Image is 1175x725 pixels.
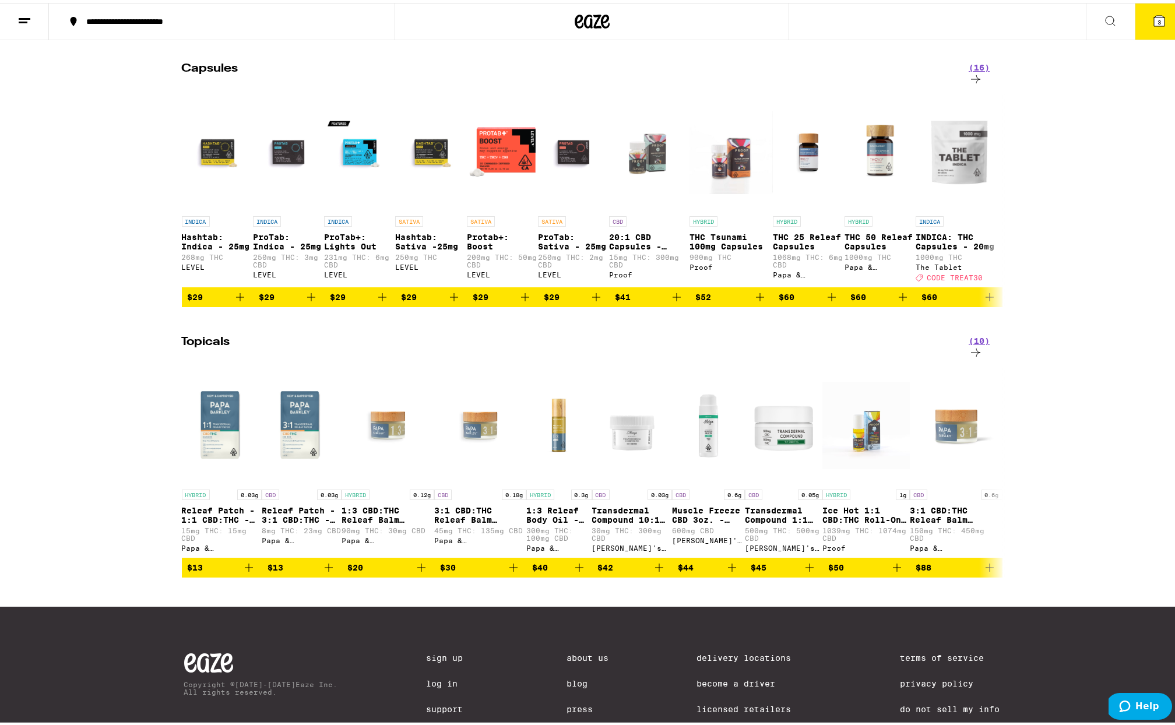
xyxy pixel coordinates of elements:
p: 1068mg THC: 6mg CBD [773,251,844,266]
button: Add to bag [262,555,342,575]
a: Open page for Hashtab: Indica - 25mg from LEVEL [182,91,253,284]
p: CBD [910,487,927,497]
span: $29 [259,290,275,299]
p: 15mg THC: 15mg CBD [182,524,262,539]
p: THC 25 Releaf Capsules [773,230,844,248]
div: Papa & [PERSON_NAME] [342,534,434,541]
img: The Tablet - INDICA: THC Capsules - 20mg [916,91,1002,207]
img: Mary's Medicinals - Transdermal Compound 1:1 THC:CBD [745,364,822,481]
a: Open page for Transdermal Compound 1:1 THC:CBD from Mary's Medicinals [745,364,822,555]
p: INDICA: THC Capsules - 20mg [916,230,1002,248]
a: Open page for ProTab: Indica - 25mg from LEVEL [253,91,324,284]
img: Proof - 20:1 CBD Capsules - 300mg [609,91,689,207]
img: LEVEL - Hashtab: Sativa -25mg [395,91,466,207]
img: Papa & Barkley - 1:3 CBD:THC Releaf Balm (15ml) - 120mg [342,364,434,481]
p: THC 50 Releaf Capsules [845,230,916,248]
p: 268mg THC [182,251,253,258]
p: INDICA [324,213,352,224]
div: Papa & [PERSON_NAME] [434,534,526,541]
span: $20 [347,560,363,569]
button: Add to bag [609,284,689,304]
div: Papa & [PERSON_NAME] [526,541,592,549]
span: $41 [615,290,631,299]
span: $29 [188,290,203,299]
span: $60 [850,290,866,299]
a: Open page for INDICA: THC Capsules - 20mg from The Tablet [916,91,1002,284]
p: 0.05g [798,487,822,497]
p: 231mg THC: 6mg CBD [324,251,395,266]
p: HYBRID [689,213,717,224]
a: Do Not Sell My Info [900,702,1000,711]
p: CBD [434,487,452,497]
img: LEVEL - Hashtab: Indica - 25mg [182,91,253,207]
button: Add to bag [592,555,672,575]
h2: Topicals [182,333,969,358]
span: $50 [828,560,844,569]
p: Hashtab: Sativa -25mg [395,230,466,248]
button: Add to bag [182,284,253,304]
img: Papa & Barkley - THC 25 Releaf Capsules [773,91,844,207]
a: Open page for Muscle Freeze CBD 3oz. - 600mg from Mary's Medicinals [672,364,745,555]
p: INDICA [253,213,281,224]
a: Open page for THC Tsunami 100mg Capsules from Proof [689,91,773,284]
span: $40 [532,560,548,569]
img: Papa & Barkley - 1:3 Releaf Body Oil - 300mg [526,364,592,481]
p: Protab+: Boost [467,230,538,248]
p: 1:3 CBD:THC Releaf Balm (15ml) - 120mg [342,503,434,522]
button: Add to bag [434,555,526,575]
div: [PERSON_NAME]'s Medicinals [745,541,822,549]
p: 1g [896,487,910,497]
p: Releaf Patch - 3:1 CBD:THC - 30mg [262,503,342,522]
a: Open page for 3:1 CBD:THC Releaf Balm (50ml) - 600mg from Papa & Barkley [910,364,1002,555]
p: SATIVA [538,213,566,224]
span: $88 [916,560,931,569]
span: $29 [330,290,346,299]
div: Papa & [PERSON_NAME] [262,534,342,541]
span: $29 [401,290,417,299]
p: CBD [609,213,627,224]
div: Proof [609,268,689,276]
p: Copyright © [DATE]-[DATE] Eaze Inc. All rights reserved. [184,678,338,693]
a: Licensed Retailers [696,702,812,711]
p: 0.6g [981,487,1002,497]
p: 250mg THC [395,251,466,258]
button: Add to bag [324,284,395,304]
p: HYBRID [822,487,850,497]
a: Press [567,702,608,711]
img: Proof - THC Tsunami 100mg Capsules [689,91,773,207]
p: 20:1 CBD Capsules - 300mg [609,230,689,248]
span: $29 [473,290,488,299]
div: LEVEL [324,268,395,276]
a: (10) [969,333,1002,358]
a: Open page for Protab+: Boost from LEVEL [467,91,538,284]
p: 150mg THC: 450mg CBD [910,524,1002,539]
button: Add to bag [182,555,262,575]
p: 0.6g [724,487,745,497]
p: HYBRID [845,213,873,224]
div: Papa & [PERSON_NAME] [845,261,916,268]
img: Papa & Barkley - THC 50 Releaf Capsules [845,91,916,207]
p: HYBRID [342,487,370,497]
button: Add to bag [910,555,1002,575]
a: Sign Up [426,650,479,660]
p: 90mg THC: 30mg CBD [342,524,434,532]
div: [PERSON_NAME]'s Medicinals [672,534,745,541]
img: LEVEL - ProTab: Indica - 25mg [253,91,324,207]
span: $13 [268,560,283,569]
p: ProTab: Indica - 25mg [253,230,324,248]
h2: Capsules [182,60,969,85]
a: Blog [567,676,608,685]
p: 250mg THC: 2mg CBD [538,251,609,266]
a: Support [426,702,479,711]
a: Open page for Transdermal Compound 10:1 CBD:THC from Mary's Medicinals [592,364,672,555]
a: Open page for 1:3 CBD:THC Releaf Balm (15ml) - 120mg from Papa & Barkley [342,364,434,555]
a: Open page for 20:1 CBD Capsules - 300mg from Proof [609,91,689,284]
div: LEVEL [253,268,324,276]
iframe: Opens a widget where you can find more information [1109,690,1172,719]
p: HYBRID [182,487,210,497]
p: 8mg THC: 23mg CBD [262,524,342,532]
p: Releaf Patch - 1:1 CBD:THC - 30mg [182,503,262,522]
p: 0.03g [317,487,342,497]
p: SATIVA [395,213,423,224]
